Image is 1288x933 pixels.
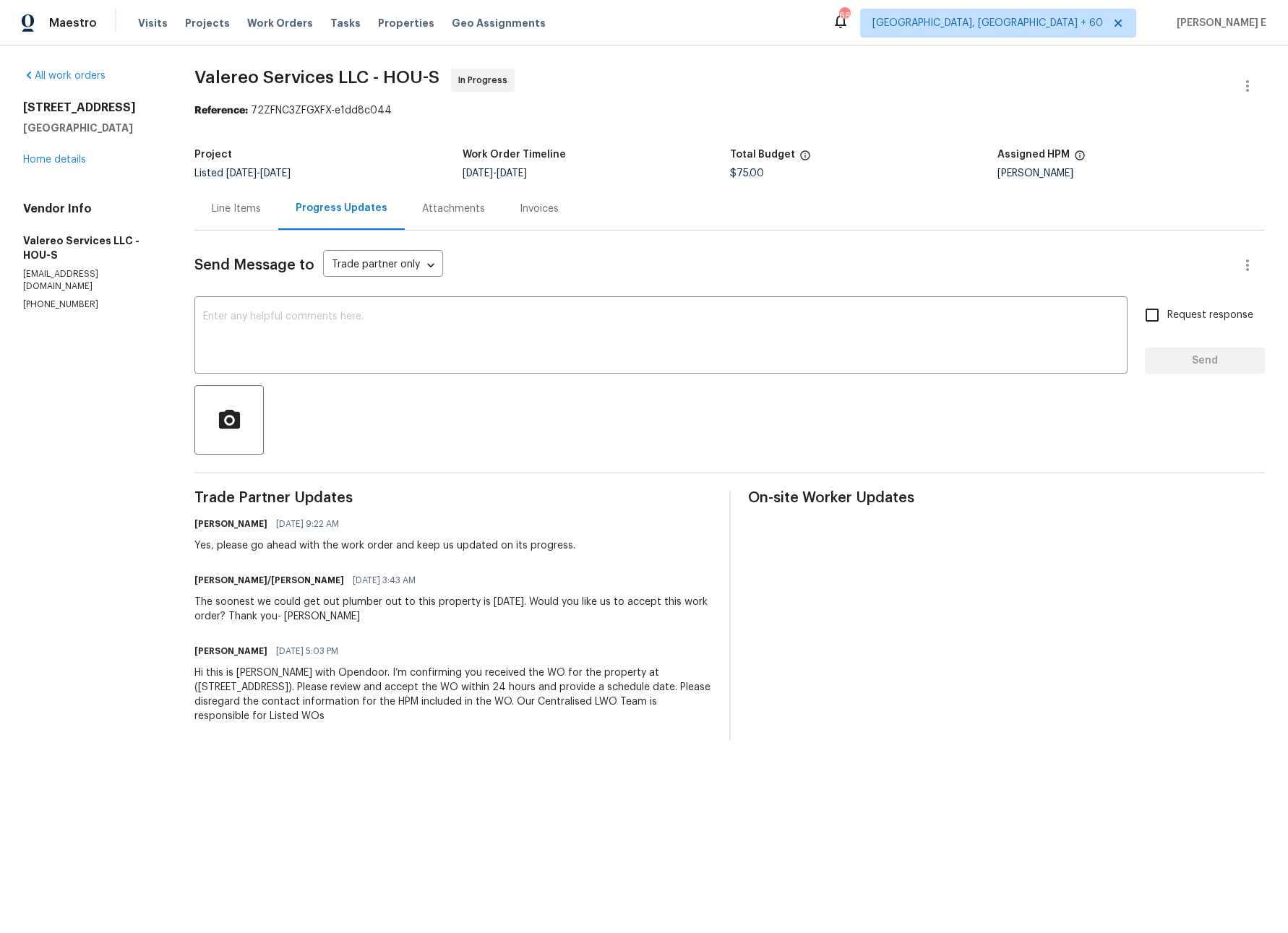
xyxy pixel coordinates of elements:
[23,100,160,115] h2: [STREET_ADDRESS]
[730,150,795,160] h5: Total Budget
[194,103,1265,118] div: 72ZFNC3ZFGXFX-e1dd8c044
[23,155,86,165] a: Home details
[194,150,232,160] h5: Project
[463,150,566,160] h5: Work Order Timeline
[997,168,1265,179] div: [PERSON_NAME]
[497,168,527,179] span: [DATE]
[23,121,160,135] h5: [GEOGRAPHIC_DATA]
[23,233,160,262] h5: Valereo Services LLC - HOU-S
[323,254,443,278] div: Trade partner only
[23,298,160,311] p: [PHONE_NUMBER]
[1074,150,1086,168] span: The hpm assigned to this work order.
[23,71,106,81] a: All work orders
[194,258,314,272] span: Send Message to
[194,106,248,116] b: Reference:
[194,573,344,588] h6: [PERSON_NAME]/[PERSON_NAME]
[799,150,811,168] span: The total cost of line items that have been proposed by Opendoor. This sum includes line items th...
[226,168,257,179] span: [DATE]
[247,16,313,30] span: Work Orders
[226,168,291,179] span: -
[194,644,267,658] h6: [PERSON_NAME]
[260,168,291,179] span: [DATE]
[997,150,1070,160] h5: Assigned HPM
[1171,16,1266,30] span: [PERSON_NAME] E
[185,16,230,30] span: Projects
[422,202,485,216] div: Attachments
[452,16,546,30] span: Geo Assignments
[194,538,575,553] div: Yes, please go ahead with the work order and keep us updated on its progress.
[463,168,493,179] span: [DATE]
[194,666,711,723] div: Hi this is [PERSON_NAME] with Opendoor. I’m confirming you received the WO for the property at ([...
[296,201,387,215] div: Progress Updates
[872,16,1103,30] span: [GEOGRAPHIC_DATA], [GEOGRAPHIC_DATA] + 60
[276,644,338,658] span: [DATE] 5:03 PM
[212,202,261,216] div: Line Items
[353,573,416,588] span: [DATE] 3:43 AM
[23,202,160,216] h4: Vendor Info
[138,16,168,30] span: Visits
[194,69,439,86] span: Valereo Services LLC - HOU-S
[194,168,291,179] span: Listed
[194,595,711,624] div: The soonest we could get out plumber out to this property is [DATE]. Would you like us to accept ...
[463,168,527,179] span: -
[1167,308,1253,323] span: Request response
[458,73,513,87] span: In Progress
[730,168,764,179] span: $75.00
[520,202,559,216] div: Invoices
[330,18,361,28] span: Tasks
[23,268,160,293] p: [EMAIL_ADDRESS][DOMAIN_NAME]
[49,16,97,30] span: Maestro
[748,491,1265,505] span: On-site Worker Updates
[276,517,339,531] span: [DATE] 9:22 AM
[378,16,434,30] span: Properties
[194,491,711,505] span: Trade Partner Updates
[839,9,849,23] div: 664
[194,517,267,531] h6: [PERSON_NAME]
